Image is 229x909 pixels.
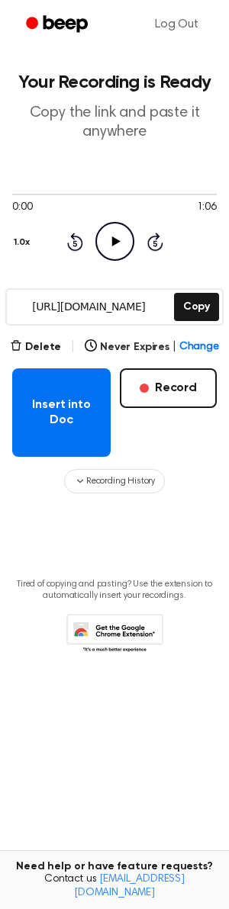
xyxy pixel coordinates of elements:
button: Record [120,368,217,408]
p: Copy the link and paste it anywhere [12,104,217,142]
span: Contact us [9,873,220,900]
p: Tired of copying and pasting? Use the extension to automatically insert your recordings. [12,579,217,602]
a: [EMAIL_ADDRESS][DOMAIN_NAME] [74,874,185,898]
button: Delete [10,339,61,355]
button: Copy [174,293,219,321]
span: 1:06 [197,200,217,216]
a: Log Out [140,6,214,43]
span: 0:00 [12,200,32,216]
button: Recording History [64,469,165,493]
span: | [70,338,76,356]
h1: Your Recording is Ready [12,73,217,92]
a: Beep [15,10,102,40]
span: | [173,339,176,355]
button: Never Expires|Change [85,339,219,355]
button: 1.0x [12,230,35,255]
span: Change [179,339,219,355]
button: Insert into Doc [12,368,111,457]
span: Recording History [86,474,155,488]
